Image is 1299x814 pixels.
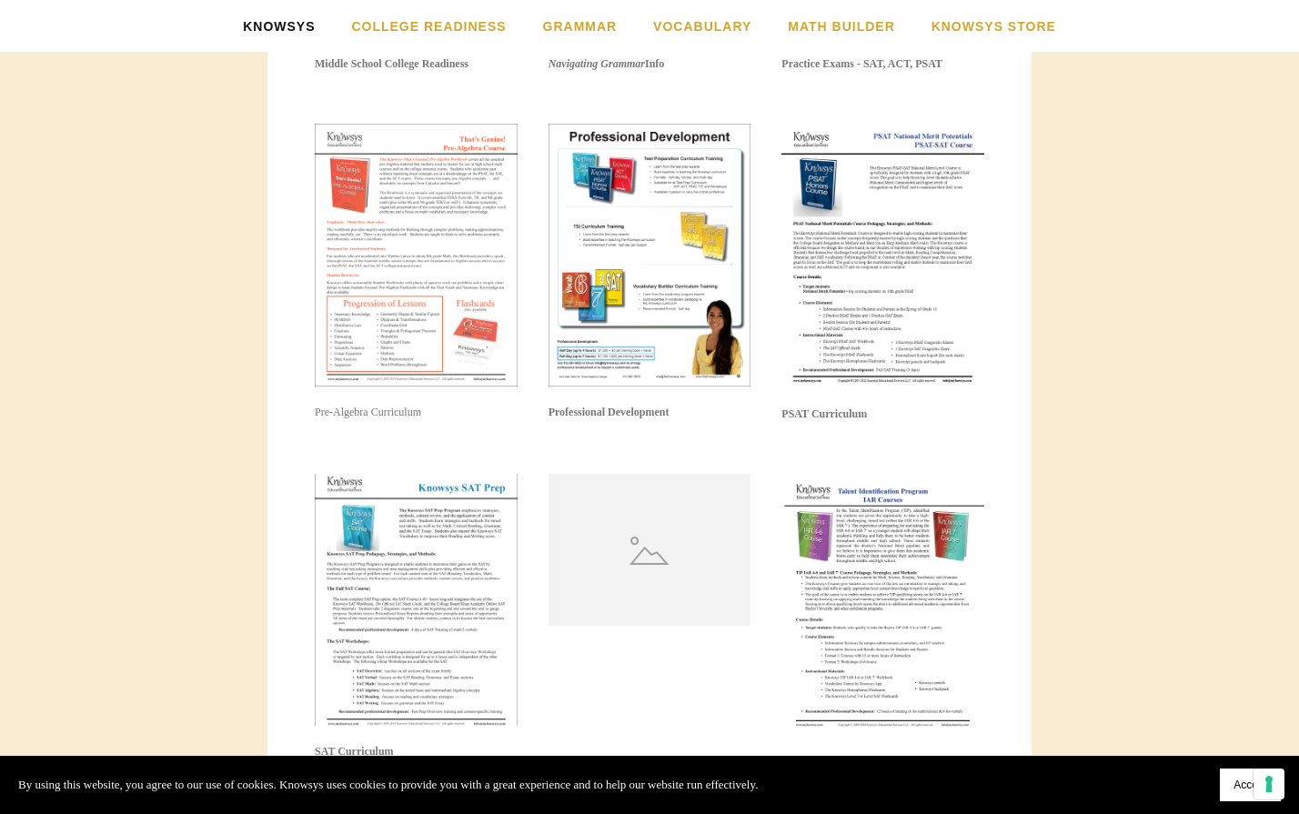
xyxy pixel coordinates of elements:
button: Accept [1220,769,1281,801]
img: Professional Development [549,124,751,387]
strong: Professional Development [549,406,670,418]
button: Your consent preferences for tracking technologies [1254,769,1284,799]
img: Pre-Algebra Curriculum [315,124,518,387]
strong: SAT Curriculum [315,745,394,758]
strong: PSAT Curriculum [781,407,867,420]
p: Pre-Algebra Curriculum [315,403,518,421]
span: Accept [1234,779,1267,791]
strong: Info [549,57,665,70]
em: Navigating Grammar [549,57,645,70]
p: By using this website, you agree to our use of cookies. Knowsys uses cookies to provide you with ... [18,775,758,795]
strong: Talent Identification Program Curriculum [781,754,980,767]
strong: Middle School College Readiness [315,57,468,70]
img: SAT Curriculum [315,474,518,726]
strong: Practice Exams - SAT, ACT, PSAT [781,57,942,70]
